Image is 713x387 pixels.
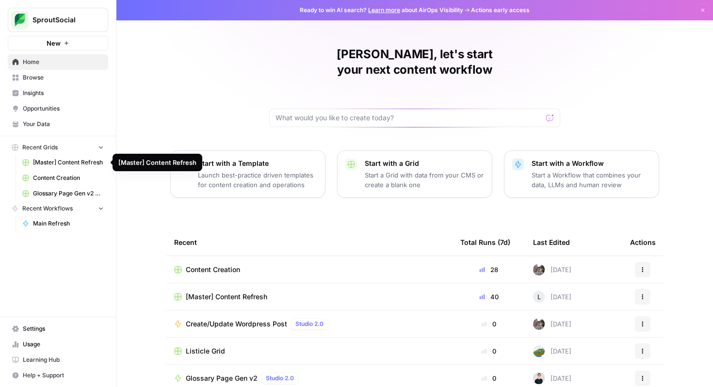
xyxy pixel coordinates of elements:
[471,6,530,15] span: Actions early access
[23,104,104,113] span: Opportunities
[8,8,108,32] button: Workspace: SproutSocial
[198,170,317,190] p: Launch best-practice driven templates for content creation and operations
[533,264,571,275] div: [DATE]
[295,320,324,328] span: Studio 2.0
[8,70,108,85] a: Browse
[8,140,108,155] button: Recent Grids
[22,204,73,213] span: Recent Workflows
[8,337,108,352] a: Usage
[33,189,104,198] span: Glossary Page Gen v2 Grid
[198,159,317,168] p: Start with a Template
[186,292,267,302] span: [Master] Content Refresh
[23,89,104,97] span: Insights
[266,374,294,383] span: Studio 2.0
[32,15,91,25] span: SproutSocial
[504,150,659,198] button: Start with a WorkflowStart a Workflow that combines your data, LLMs and human review
[8,368,108,383] button: Help + Support
[23,120,104,129] span: Your Data
[532,159,651,168] p: Start with a Workflow
[23,324,104,333] span: Settings
[170,150,325,198] button: Start with a TemplateLaunch best-practice driven templates for content creation and operations
[460,319,518,329] div: 0
[8,36,108,50] button: New
[33,174,104,182] span: Content Creation
[18,170,108,186] a: Content Creation
[174,372,445,384] a: Glossary Page Gen v2Studio 2.0
[533,291,571,303] div: [DATE]
[533,229,570,256] div: Last Edited
[23,340,104,349] span: Usage
[11,11,29,29] img: SproutSocial Logo
[186,265,240,274] span: Content Creation
[460,229,510,256] div: Total Runs (7d)
[8,101,108,116] a: Opportunities
[23,58,104,66] span: Home
[275,113,542,123] input: What would you like to create today?
[365,159,484,168] p: Start with a Grid
[460,292,518,302] div: 40
[118,158,196,167] div: [Master] Content Refresh
[460,373,518,383] div: 0
[368,6,400,14] a: Learn more
[47,38,61,48] span: New
[186,373,258,383] span: Glossary Page Gen v2
[174,318,445,330] a: Create/Update Wordpress PostStudio 2.0
[269,47,560,78] h1: [PERSON_NAME], let's start your next content workflow
[460,346,518,356] div: 0
[533,372,571,384] div: [DATE]
[365,170,484,190] p: Start a Grid with data from your CMS or create a blank one
[533,318,545,330] img: a2mlt6f1nb2jhzcjxsuraj5rj4vi
[174,346,445,356] a: Listicle Grid
[174,265,445,274] a: Content Creation
[23,355,104,364] span: Learning Hub
[537,292,541,302] span: L
[33,219,104,228] span: Main Refresh
[630,229,656,256] div: Actions
[18,155,108,170] a: [Master] Content Refresh
[23,371,104,380] span: Help + Support
[174,292,445,302] a: [Master] Content Refresh
[460,265,518,274] div: 28
[533,345,571,357] div: [DATE]
[300,6,463,15] span: Ready to win AI search? about AirOps Visibility
[18,186,108,201] a: Glossary Page Gen v2 Grid
[18,216,108,231] a: Main Refresh
[8,321,108,337] a: Settings
[8,201,108,216] button: Recent Workflows
[533,264,545,275] img: a2mlt6f1nb2jhzcjxsuraj5rj4vi
[8,352,108,368] a: Learning Hub
[174,229,445,256] div: Recent
[533,318,571,330] div: [DATE]
[337,150,492,198] button: Start with a GridStart a Grid with data from your CMS or create a blank one
[533,345,545,357] img: 2od8987xylniu51m48eo5wosf5no
[8,85,108,101] a: Insights
[8,54,108,70] a: Home
[186,346,225,356] span: Listicle Grid
[33,158,104,167] span: [Master] Content Refresh
[8,116,108,132] a: Your Data
[186,319,287,329] span: Create/Update Wordpress Post
[22,143,58,152] span: Recent Grids
[532,170,651,190] p: Start a Workflow that combines your data, LLMs and human review
[533,372,545,384] img: n9xndi5lwoeq5etgtp70d9fpgdjr
[23,73,104,82] span: Browse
